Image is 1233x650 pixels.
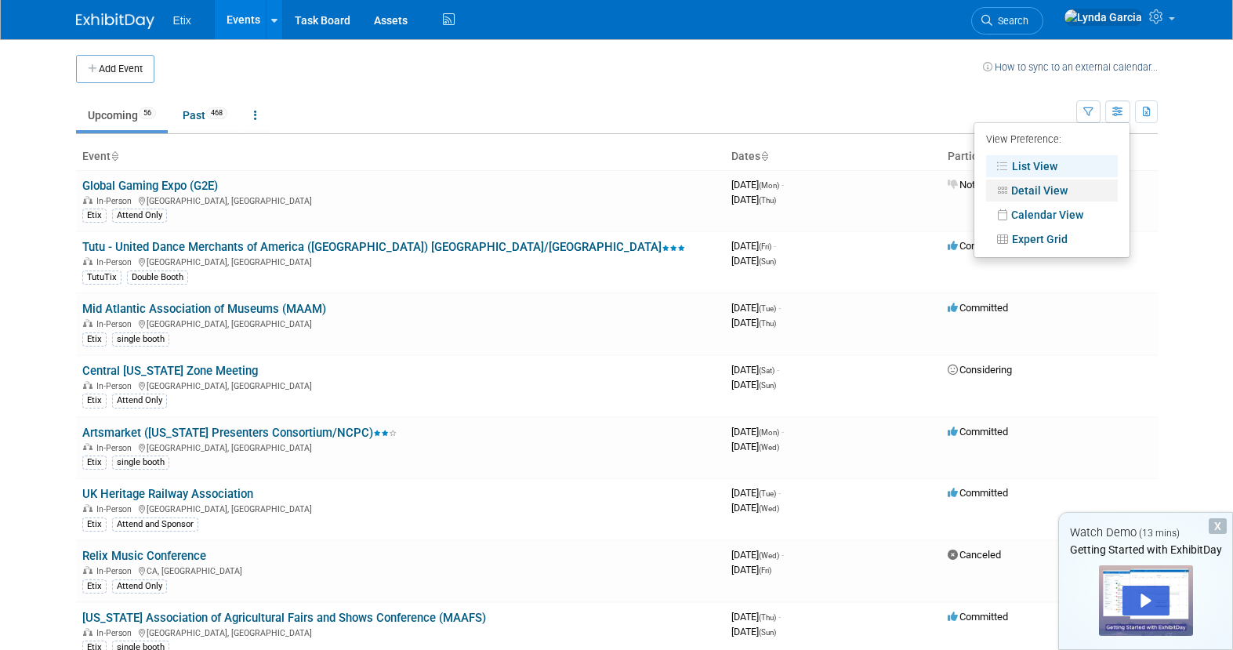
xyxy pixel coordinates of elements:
span: [DATE] [731,611,781,623]
div: CA, [GEOGRAPHIC_DATA] [82,564,719,576]
a: Detail View [986,180,1118,202]
div: [GEOGRAPHIC_DATA], [GEOGRAPHIC_DATA] [82,255,719,267]
a: Central [US_STATE] Zone Meeting [82,364,258,378]
div: [GEOGRAPHIC_DATA], [GEOGRAPHIC_DATA] [82,317,719,329]
div: Attend Only [112,579,167,594]
span: [DATE] [731,549,784,561]
th: Event [76,143,725,170]
div: [GEOGRAPHIC_DATA], [GEOGRAPHIC_DATA] [82,626,719,638]
span: Committed [948,487,1008,499]
a: Search [971,7,1043,34]
a: Mid Atlantic Association of Museums (MAAM) [82,302,326,316]
a: UK Heritage Railway Association [82,487,253,501]
a: Sort by Start Date [760,150,768,162]
a: List View [986,155,1118,177]
img: In-Person Event [83,319,92,327]
div: Watch Demo [1059,525,1232,541]
span: In-Person [96,257,136,267]
span: 56 [139,107,156,119]
img: In-Person Event [83,628,92,636]
span: (Fri) [759,566,771,575]
div: Getting Started with ExhibitDay [1059,542,1232,557]
span: - [782,549,784,561]
a: Upcoming56 [76,100,168,130]
span: - [782,179,784,191]
div: Etix [82,517,107,532]
span: Search [992,15,1028,27]
span: 468 [206,107,227,119]
span: (Thu) [759,196,776,205]
div: [GEOGRAPHIC_DATA], [GEOGRAPHIC_DATA] [82,441,719,453]
span: [DATE] [731,302,781,314]
span: (Thu) [759,319,776,328]
img: Lynda Garcia [1064,9,1143,26]
span: (Tue) [759,489,776,498]
span: In-Person [96,381,136,391]
span: [DATE] [731,179,784,191]
span: [DATE] [731,502,779,514]
span: (Sun) [759,628,776,637]
div: Attend Only [112,209,167,223]
span: - [778,487,781,499]
span: (Tue) [759,304,776,313]
span: [DATE] [731,626,776,637]
th: Participation [941,143,1158,170]
span: Committed [948,426,1008,438]
div: Etix [82,456,107,470]
span: (Sun) [759,381,776,390]
span: Committed [948,611,1008,623]
span: (Sat) [759,366,774,375]
span: [DATE] [731,379,776,390]
div: Double Booth [127,271,188,285]
div: single booth [112,332,169,347]
span: [DATE] [731,317,776,329]
img: In-Person Event [83,566,92,574]
div: Etix [82,209,107,223]
span: Canceled [948,549,1001,561]
a: Artsmarket ([US_STATE] Presenters Consortium/NCPC) [82,426,397,440]
div: Etix [82,332,107,347]
span: (Sun) [759,257,776,266]
img: In-Person Event [83,196,92,204]
span: - [774,240,776,252]
span: (13 mins) [1139,528,1180,539]
img: In-Person Event [83,257,92,265]
span: In-Person [96,628,136,638]
span: [DATE] [731,564,771,576]
span: - [777,364,779,376]
span: (Wed) [759,443,779,452]
span: Etix [173,14,191,27]
span: (Mon) [759,181,779,190]
div: TutuTix [82,271,121,285]
a: Global Gaming Expo (G2E) [82,179,218,193]
span: In-Person [96,504,136,514]
a: How to sync to an external calendar... [983,61,1158,73]
a: Sort by Event Name [111,150,118,162]
img: ExhibitDay [76,13,154,29]
span: In-Person [96,196,136,206]
span: In-Person [96,566,136,576]
div: Play [1122,586,1170,616]
span: [DATE] [731,240,776,252]
span: (Mon) [759,428,779,437]
span: - [778,302,781,314]
img: In-Person Event [83,381,92,389]
span: In-Person [96,443,136,453]
img: In-Person Event [83,504,92,512]
span: Not Going [948,179,1003,191]
span: - [778,611,781,623]
a: Relix Music Conference [82,549,206,563]
span: [DATE] [731,194,776,205]
span: [DATE] [731,255,776,267]
div: Attend Only [112,394,167,408]
a: [US_STATE] Association of Agricultural Fairs and Shows Conference (MAAFS) [82,611,486,625]
div: Attend and Sponsor [112,517,198,532]
button: Add Event [76,55,154,83]
span: (Wed) [759,551,779,560]
a: Past468 [171,100,239,130]
span: [DATE] [731,441,779,452]
span: (Wed) [759,504,779,513]
span: (Fri) [759,242,771,251]
a: Expert Grid [986,228,1118,250]
a: Calendar View [986,204,1118,226]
